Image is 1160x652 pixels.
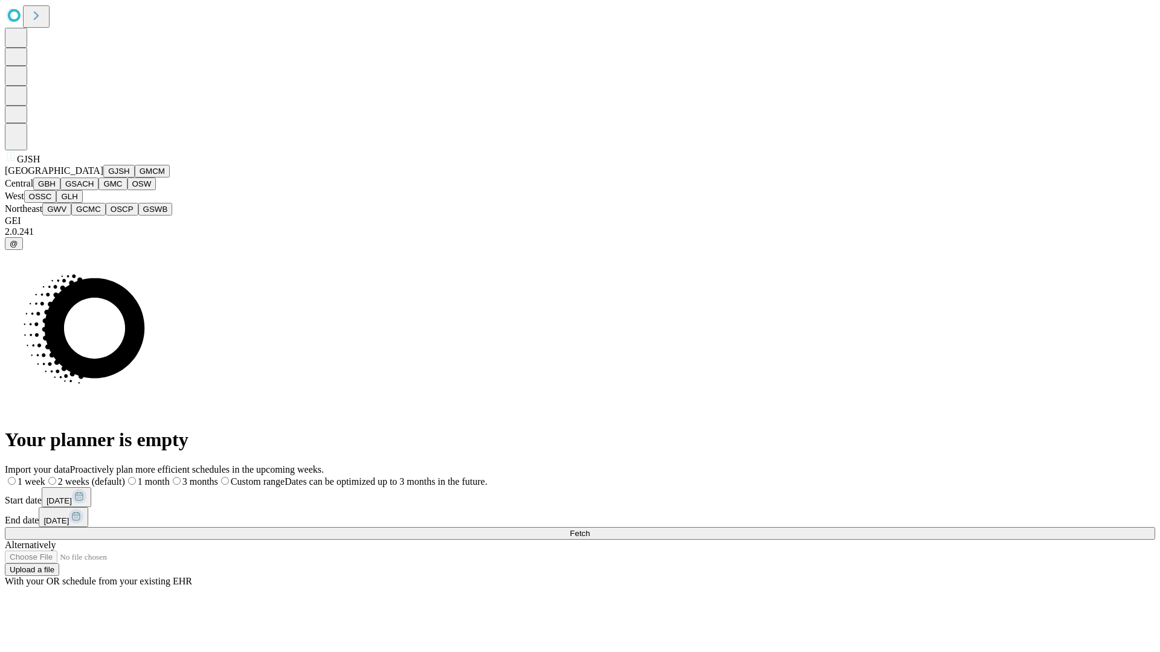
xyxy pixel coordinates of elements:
span: Northeast [5,203,42,214]
button: GMC [98,177,127,190]
span: Custom range [231,476,285,487]
input: 1 month [128,477,136,485]
button: @ [5,237,23,250]
div: 2.0.241 [5,226,1155,237]
span: 3 months [182,476,218,487]
button: GWV [42,203,71,216]
span: 1 week [18,476,45,487]
button: OSCP [106,203,138,216]
span: Import your data [5,464,70,475]
input: Custom rangeDates can be optimized up to 3 months in the future. [221,477,229,485]
span: Proactively plan more efficient schedules in the upcoming weeks. [70,464,324,475]
button: GCMC [71,203,106,216]
input: 3 months [173,477,181,485]
div: GEI [5,216,1155,226]
span: [GEOGRAPHIC_DATA] [5,165,103,176]
span: @ [10,239,18,248]
span: 2 weeks (default) [58,476,125,487]
button: GJSH [103,165,135,177]
button: GBH [33,177,60,190]
button: GLH [56,190,82,203]
button: Fetch [5,527,1155,540]
button: GMCM [135,165,170,177]
div: Start date [5,487,1155,507]
button: OSW [127,177,156,190]
button: GSWB [138,203,173,216]
input: 1 week [8,477,16,485]
span: With your OR schedule from your existing EHR [5,576,192,586]
button: [DATE] [42,487,91,507]
button: GSACH [60,177,98,190]
span: [DATE] [47,496,72,505]
input: 2 weeks (default) [48,477,56,485]
span: Fetch [570,529,590,538]
span: [DATE] [43,516,69,525]
span: Dates can be optimized up to 3 months in the future. [285,476,487,487]
span: Alternatively [5,540,56,550]
span: GJSH [17,154,40,164]
button: Upload a file [5,563,59,576]
div: End date [5,507,1155,527]
span: Central [5,178,33,188]
h1: Your planner is empty [5,429,1155,451]
button: [DATE] [39,507,88,527]
span: 1 month [138,476,170,487]
span: West [5,191,24,201]
button: OSSC [24,190,57,203]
